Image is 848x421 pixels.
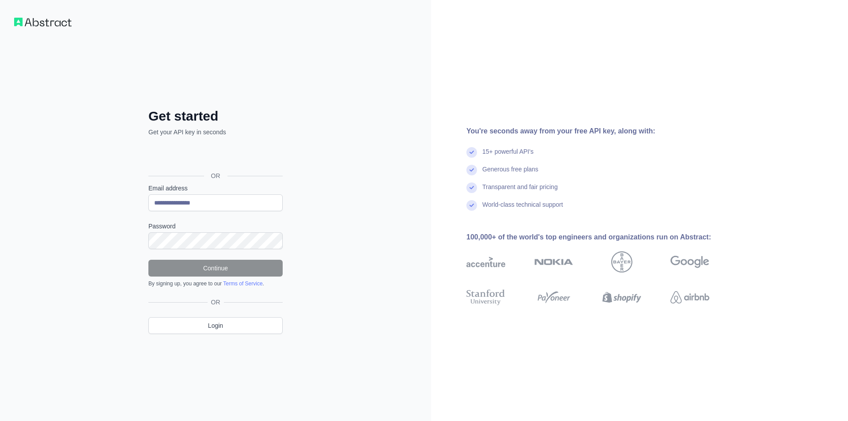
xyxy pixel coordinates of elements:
img: accenture [466,251,505,273]
iframe: Sign in with Google Button [144,146,285,166]
a: Terms of Service [223,281,262,287]
div: Generous free plans [482,165,538,182]
label: Email address [148,184,283,193]
div: 100,000+ of the world's top engineers and organizations run on Abstract: [466,232,738,243]
label: Password [148,222,283,231]
img: check mark [466,165,477,175]
img: Workflow [14,18,72,27]
img: google [670,251,709,273]
h2: Get started [148,108,283,124]
div: You're seconds away from your free API key, along with: [466,126,738,137]
span: OR [204,171,227,180]
img: check mark [466,147,477,158]
button: Continue [148,260,283,277]
div: World-class technical support [482,200,563,218]
img: stanford university [466,288,505,307]
img: nokia [534,251,573,273]
span: OR [208,298,224,307]
div: 15+ powerful API's [482,147,534,165]
img: check mark [466,200,477,211]
div: By signing up, you agree to our . [148,280,283,287]
img: payoneer [534,288,573,307]
img: bayer [611,251,632,273]
a: Login [148,317,283,334]
img: shopify [602,288,641,307]
p: Get your API key in seconds [148,128,283,137]
img: airbnb [670,288,709,307]
div: Transparent and fair pricing [482,182,558,200]
img: check mark [466,182,477,193]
